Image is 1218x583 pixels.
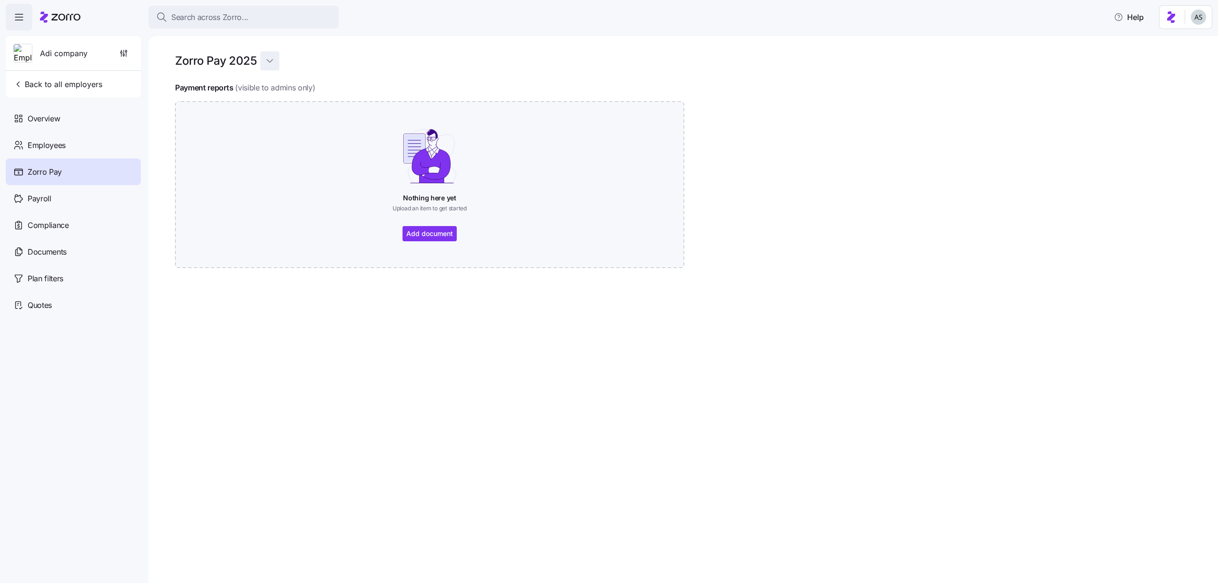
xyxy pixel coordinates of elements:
span: Employees [28,139,66,151]
span: Zorro Pay [28,166,62,178]
span: Quotes [28,299,52,311]
span: (visible to admins only) [235,82,315,94]
span: Overview [28,113,60,125]
img: Employer logo [14,44,32,63]
span: Payroll [28,193,51,205]
span: Back to all employers [13,79,102,90]
span: Plan filters [28,273,63,285]
h4: Payment reports [175,82,233,93]
a: Plan filters [6,265,141,292]
h1: Zorro Pay 2025 [175,53,256,68]
span: Adi company [40,48,88,59]
span: Search across Zorro... [171,11,248,23]
span: Documents [28,246,67,258]
span: Compliance [28,219,69,231]
a: Quotes [6,292,141,318]
a: Compliance [6,212,141,238]
img: c4d3a52e2a848ea5f7eb308790fba1e4 [1191,10,1206,25]
button: Help [1106,8,1151,27]
button: Search across Zorro... [148,6,339,29]
span: Help [1114,11,1144,23]
a: Overview [6,105,141,132]
a: Documents [6,238,141,265]
a: Zorro Pay [6,158,141,185]
a: Employees [6,132,141,158]
a: Payroll [6,185,141,212]
button: Back to all employers [10,75,106,94]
